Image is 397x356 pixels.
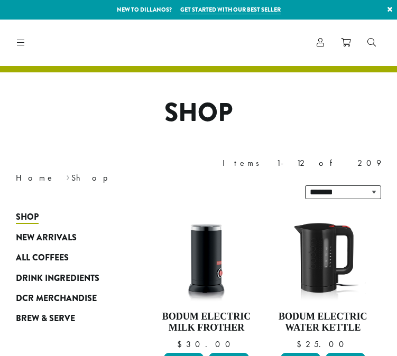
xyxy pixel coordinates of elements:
a: Drink Ingredients [16,268,116,288]
span: Brew & Serve [16,312,75,325]
a: Brew & Serve [16,308,116,329]
span: › [66,168,70,184]
h4: Bodum Electric Milk Frother [161,311,251,334]
a: Get started with our best seller [180,5,281,14]
a: New Arrivals [16,228,116,248]
a: Bodum Electric Milk Frother $30.00 [161,212,251,349]
span: $ [297,339,306,350]
nav: Breadcrumb [16,172,183,184]
a: Home [16,172,55,183]
div: Items 1-12 of 209 [223,157,381,170]
span: All Coffees [16,251,69,265]
bdi: 30.00 [177,339,235,350]
bdi: 25.00 [297,339,349,350]
h1: Shop [8,98,389,128]
img: DP3954.01-002.png [161,212,251,302]
a: DCR Merchandise [16,288,116,308]
span: $ [177,339,186,350]
span: Drink Ingredients [16,272,99,285]
span: DCR Merchandise [16,292,97,305]
a: Search [359,34,384,51]
a: All Coffees [16,248,116,268]
span: Shop [16,211,39,224]
a: Shop [16,207,116,227]
h4: Bodum Electric Water Kettle [278,311,368,334]
img: DP3955.01.png [278,212,368,302]
a: Bodum Electric Water Kettle $25.00 [278,212,368,349]
span: New Arrivals [16,231,77,245]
